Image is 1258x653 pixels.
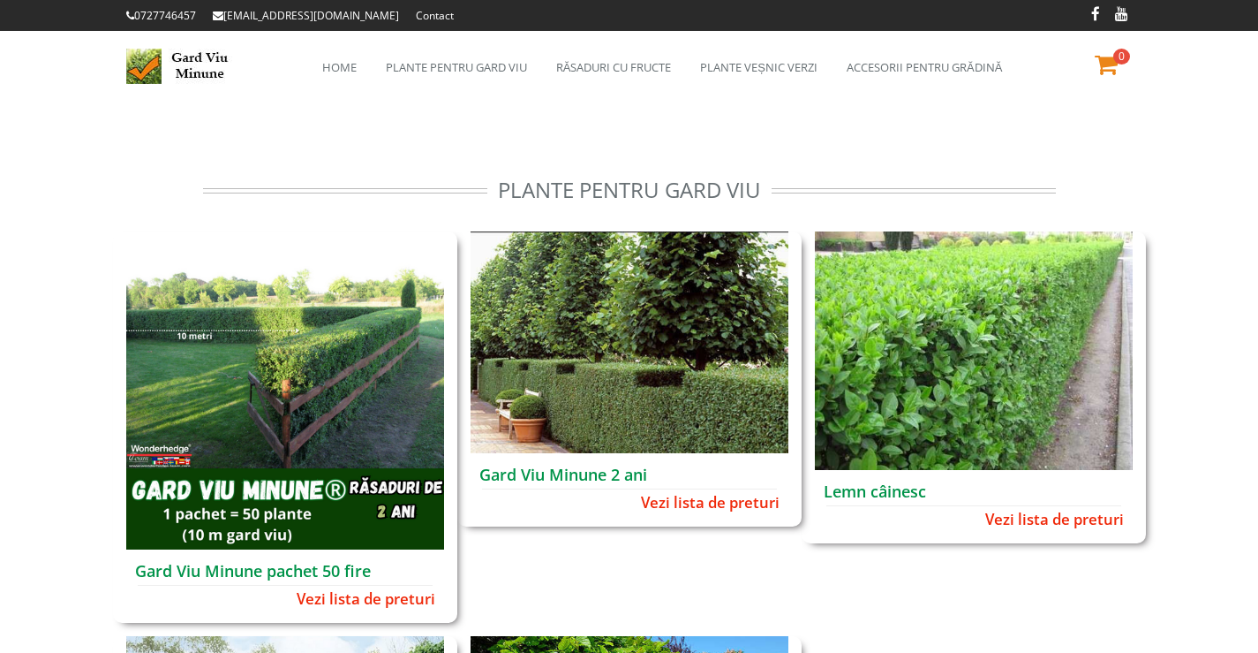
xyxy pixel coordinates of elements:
[824,481,926,502] a: Lemn câinesc
[144,588,435,610] a: Vezi lista de preturi
[126,49,241,84] img: Logo
[488,492,780,513] a: Vezi lista de preturi
[815,232,1133,470] img: Lemn câinesc
[306,31,370,100] a: Home
[540,31,685,100] a: Răsaduri cu fructe
[487,175,772,205] h2: Plante pentru gard viu
[370,31,540,100] a: Plante pentru gard viu
[135,560,371,581] a: Gard Viu Minune pachet 50 fire
[126,8,196,23] a: 0727746457
[471,232,788,453] img: Gard Viu Minune 2 ani
[213,8,399,23] a: [EMAIL_ADDRESS][DOMAIN_NAME]
[416,8,454,23] a: Contact
[684,31,831,100] a: Plante veșnic verzi
[479,464,647,485] a: Gard Viu Minune 2 ani
[126,232,444,550] img: Gard Viu Minune pachet 50 fire
[831,31,1015,100] a: Accesorii pentru grădină
[832,509,1124,530] a: Vezi lista de preturi
[1113,49,1130,65] span: 0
